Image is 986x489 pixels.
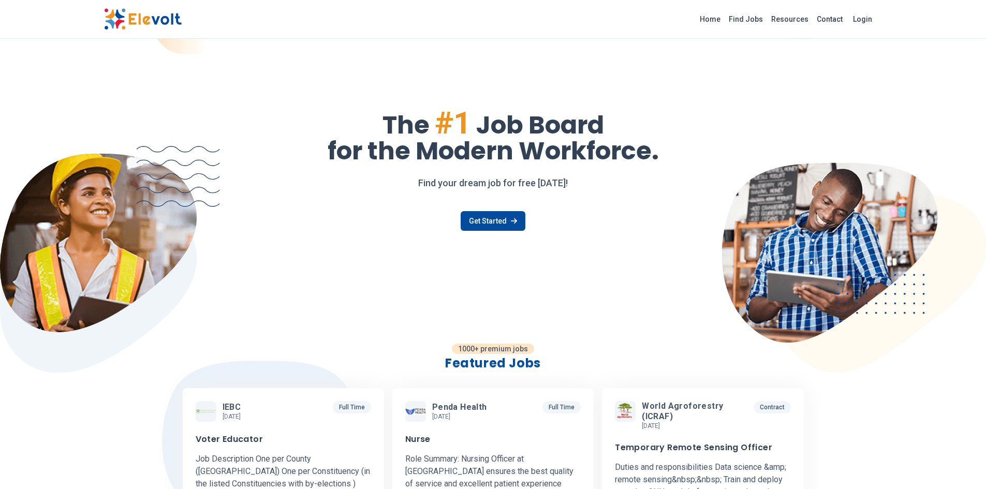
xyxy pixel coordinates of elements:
a: Get Started [461,211,525,231]
h3: Nurse [405,434,431,444]
h3: Voter Educator [196,434,263,444]
p: Full Time [333,401,371,413]
h1: The Job Board for the Modern Workforce. [104,108,882,164]
h3: Temporary Remote Sensing Officer [615,442,772,453]
img: World agroforestry (ICRAF) [615,400,636,423]
p: Contract [754,401,791,413]
span: IEBC [223,402,241,412]
span: World agroforestry (ICRAF) [642,401,745,422]
a: Home [696,11,725,27]
img: IEBC [196,409,216,413]
a: Resources [767,11,813,27]
p: Find your dream job for free [DATE]! [104,176,882,190]
img: Penda Health [405,408,426,415]
a: Contact [813,11,847,27]
span: Penda Health [432,402,487,412]
p: [DATE] [223,412,245,421]
img: Elevolt [104,8,182,30]
p: [DATE] [432,412,491,421]
a: Login [847,9,878,29]
p: [DATE] [642,422,749,430]
span: #1 [435,105,471,141]
p: Full Time [542,401,581,413]
a: Find Jobs [725,11,767,27]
